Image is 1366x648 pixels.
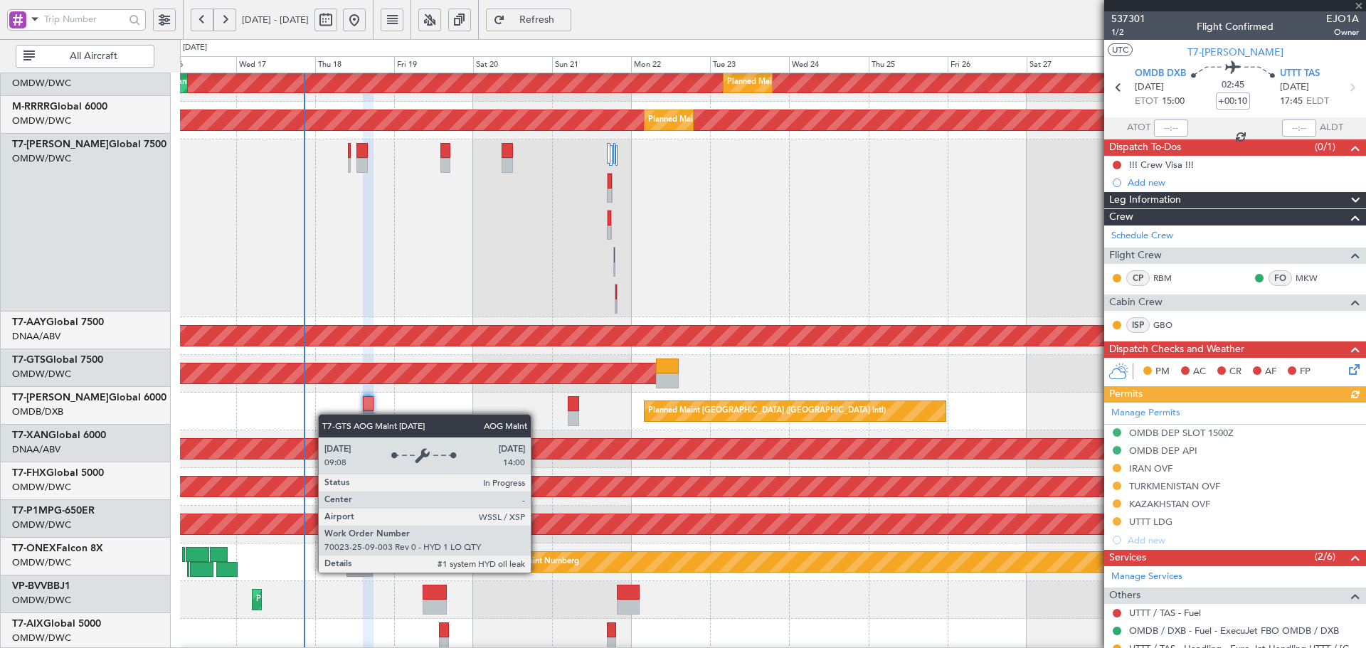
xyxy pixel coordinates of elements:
div: Planned Maint Dubai (Al Maktoum Intl) [648,110,788,131]
span: T7-P1MP [12,506,54,516]
span: EJO1A [1326,11,1359,26]
a: T7-[PERSON_NAME]Global 7500 [12,139,166,149]
a: OMDB / DXB - Fuel - ExecuJet FBO OMDB / DXB [1129,625,1339,637]
div: Sat 20 [473,56,552,73]
span: Cabin Crew [1109,294,1163,311]
span: T7-FHX [12,468,46,478]
button: Refresh [486,9,571,31]
a: RBM [1153,272,1185,285]
a: OMDW/DWC [12,519,71,531]
div: Fri 19 [394,56,473,73]
a: DNAA/ABV [12,330,60,343]
div: CP [1126,270,1150,286]
a: T7-ONEXFalcon 8X [12,543,103,553]
a: VP-BVVBBJ1 [12,581,70,591]
span: T7-[PERSON_NAME] [12,139,109,149]
div: Thu 25 [869,56,948,73]
span: Dispatch To-Dos [1109,139,1181,156]
span: ETOT [1135,95,1158,109]
span: OMDB DXB [1135,67,1186,81]
div: Fri 26 [948,56,1027,73]
a: DNAA/ABV [12,443,60,456]
a: T7-XANGlobal 6000 [12,430,106,440]
a: OMDB/DXB [12,405,63,418]
a: T7-AIXGlobal 5000 [12,619,101,629]
span: Owner [1326,26,1359,38]
div: Wed 17 [236,56,315,73]
span: M-RRRR [12,102,50,112]
span: [DATE] [1280,80,1309,95]
div: Planned Maint [GEOGRAPHIC_DATA] ([GEOGRAPHIC_DATA] Intl) [648,400,886,422]
span: VP-BVV [12,581,47,591]
a: UTTT / TAS - Fuel [1129,607,1201,619]
div: Tue 16 [157,56,236,73]
button: All Aircraft [16,45,154,68]
span: Dispatch Checks and Weather [1109,341,1244,358]
span: T7-[PERSON_NAME] [1187,45,1283,60]
a: M-RRRRGlobal 6000 [12,102,107,112]
span: T7-ONEX [12,543,56,553]
div: Sun 21 [552,56,631,73]
span: CR [1229,365,1241,379]
a: T7-AAYGlobal 7500 [12,317,104,327]
span: 02:45 [1222,78,1244,92]
div: Thu 18 [315,56,394,73]
span: T7-[PERSON_NAME] [12,393,109,403]
div: ISP [1126,317,1150,333]
span: 17:45 [1280,95,1303,109]
span: T7-GTS [12,355,46,365]
div: Tue 23 [710,56,789,73]
span: AC [1193,365,1206,379]
span: Services [1109,550,1146,566]
a: MKW [1296,272,1328,285]
span: 1/2 [1111,26,1145,38]
a: T7-P1MPG-650ER [12,506,95,516]
span: AF [1265,365,1276,379]
span: PM [1155,365,1170,379]
a: OMDW/DWC [12,632,71,644]
span: FP [1300,365,1311,379]
span: UTTT TAS [1280,67,1320,81]
div: Mon 22 [631,56,710,73]
a: OMDW/DWC [12,115,71,127]
a: Schedule Crew [1111,229,1173,243]
span: ELDT [1306,95,1329,109]
span: Flight Crew [1109,248,1162,264]
a: GBO [1153,319,1185,331]
a: OMDW/DWC [12,77,71,90]
a: OMDW/DWC [12,152,71,165]
div: Add new [1128,176,1359,188]
span: (2/6) [1315,549,1335,564]
a: OMDW/DWC [12,556,71,569]
a: OMDW/DWC [12,481,71,494]
span: 537301 [1111,11,1145,26]
span: ATOT [1127,121,1150,135]
span: T7-XAN [12,430,48,440]
span: [DATE] - [DATE] [242,14,309,26]
span: 15:00 [1162,95,1185,109]
div: FO [1269,270,1292,286]
span: All Aircraft [38,51,149,61]
a: OMDW/DWC [12,594,71,607]
a: T7-FHXGlobal 5000 [12,468,104,478]
span: T7-AAY [12,317,46,327]
a: Manage Services [1111,570,1182,584]
span: (0/1) [1315,139,1335,154]
span: T7-AIX [12,619,43,629]
button: UTC [1108,43,1133,56]
span: Crew [1109,209,1133,225]
span: Refresh [508,15,566,25]
a: T7-[PERSON_NAME]Global 6000 [12,393,166,403]
div: Flight Confirmed [1197,19,1274,34]
span: Others [1109,588,1140,604]
div: !!! Crew Visa !!! [1129,159,1194,171]
span: ALDT [1320,121,1343,135]
div: Planned Maint Dubai (Al Maktoum Intl) [256,589,396,610]
div: [DATE] [183,42,207,54]
a: OMDW/DWC [12,368,71,381]
span: [DATE] [1135,80,1164,95]
div: Sat 27 [1027,56,1106,73]
div: Planned Maint Nurnberg [490,551,579,573]
input: Trip Number [44,9,125,30]
div: Wed 24 [789,56,868,73]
